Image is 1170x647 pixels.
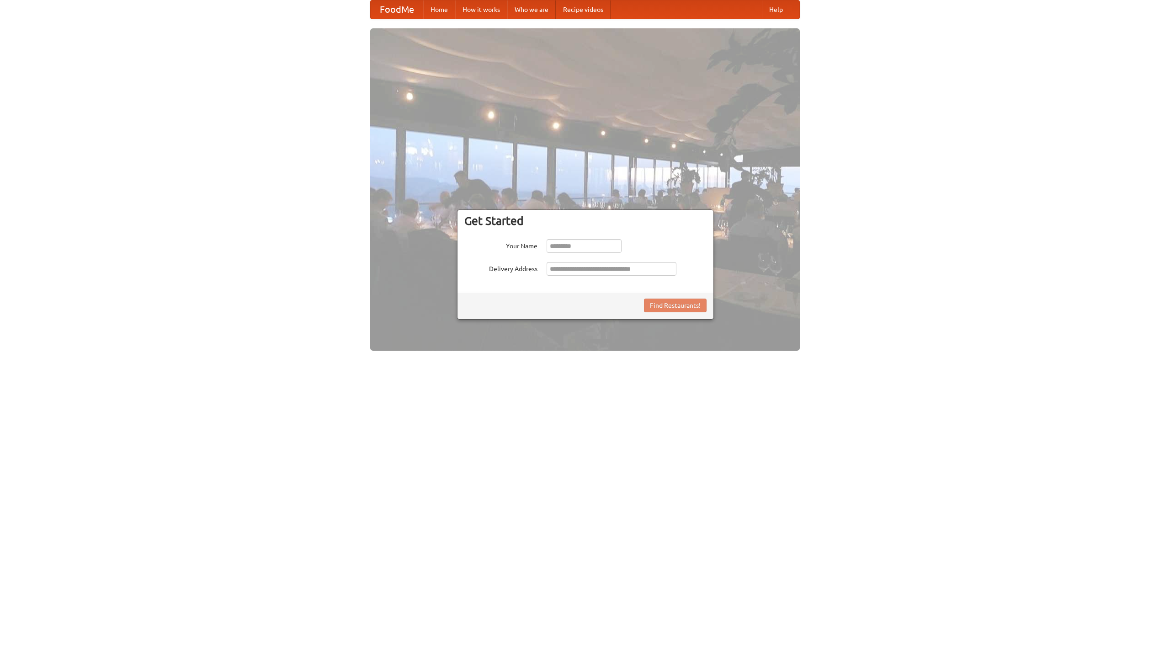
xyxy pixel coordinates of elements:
a: How it works [455,0,507,19]
a: Help [762,0,790,19]
h3: Get Started [464,214,707,228]
label: Delivery Address [464,262,537,273]
a: Home [423,0,455,19]
a: Recipe videos [556,0,611,19]
a: FoodMe [371,0,423,19]
button: Find Restaurants! [644,299,707,312]
a: Who we are [507,0,556,19]
label: Your Name [464,239,537,251]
